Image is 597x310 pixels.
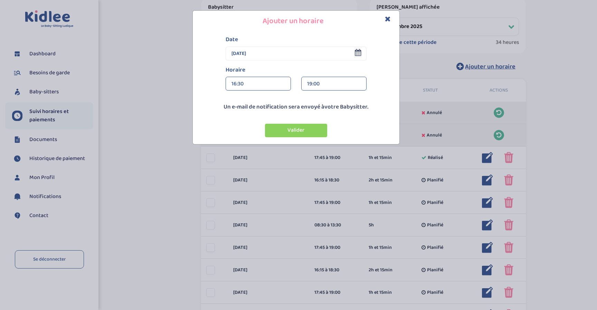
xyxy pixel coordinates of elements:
[198,16,394,27] h4: Ajouter un horaire
[226,47,367,60] input: Date à ajouter
[324,102,368,112] span: votre Babysitter.
[226,66,367,75] label: Horaire
[226,35,367,44] label: Date
[195,103,398,112] p: Un e-mail de notification sera envoyé à
[265,124,327,137] button: Valider
[385,15,391,23] button: Close
[231,77,285,91] div: 16:30
[307,77,361,91] div: 19:00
